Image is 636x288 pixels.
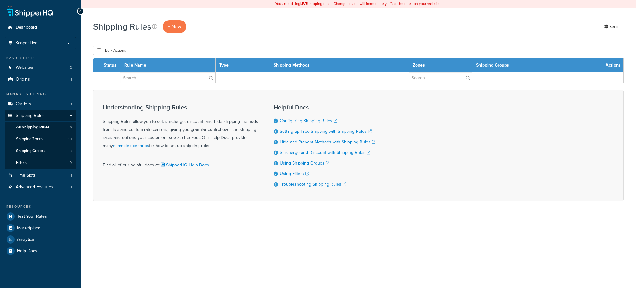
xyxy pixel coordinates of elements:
[71,77,72,82] span: 1
[5,204,76,209] div: Resources
[16,160,27,165] span: Filters
[215,58,270,72] th: Type
[103,156,258,169] div: Find all of our helpful docs at:
[113,142,149,149] a: example scenarios
[70,101,72,107] span: 8
[70,125,72,130] span: 5
[16,125,49,130] span: All Shipping Rules
[5,122,76,133] a: All Shipping Rules 5
[5,22,76,33] a: Dashboard
[70,65,72,70] span: 2
[280,149,370,156] a: Surcharge and Discount with Shipping Rules
[5,91,76,97] div: Manage Shipping
[5,170,76,181] li: Time Slots
[5,62,76,73] li: Websites
[120,72,215,83] input: Search
[5,110,76,122] a: Shipping Rules
[280,118,337,124] a: Configuring Shipping Rules
[5,133,76,145] li: Shipping Zones
[16,137,43,142] span: Shipping Zones
[16,173,36,178] span: Time Slots
[300,1,308,7] b: LIVE
[5,74,76,85] li: Origins
[270,58,409,72] th: Shipping Methods
[5,157,76,169] li: Filters
[93,46,129,55] button: Bulk Actions
[16,113,45,118] span: Shipping Rules
[163,20,186,33] a: + New
[120,58,216,72] th: Rule Name
[168,23,181,30] span: + New
[160,162,209,168] a: ShipperHQ Help Docs
[5,245,76,257] a: Help Docs
[280,139,375,145] a: Hide and Prevent Methods with Shipping Rules
[409,72,472,83] input: Search
[5,170,76,181] a: Time Slots 1
[17,214,47,219] span: Test Your Rates
[472,58,602,72] th: Shipping Groups
[70,148,72,154] span: 8
[5,74,76,85] a: Origins 1
[274,104,375,111] h3: Helpful Docs
[93,21,151,33] h1: Shipping Rules
[16,40,38,46] span: Scope: Live
[5,222,76,234] a: Marketplace
[5,133,76,145] a: Shipping Zones 30
[16,65,33,70] span: Websites
[16,101,31,107] span: Carriers
[100,58,120,72] th: Status
[602,58,624,72] th: Actions
[280,128,372,135] a: Setting up Free Shipping with Shipping Rules
[280,160,329,166] a: Using Shipping Groups
[17,249,37,254] span: Help Docs
[16,25,37,30] span: Dashboard
[5,122,76,133] li: All Shipping Rules
[5,157,76,169] a: Filters 0
[5,62,76,73] a: Websites 2
[5,55,76,61] div: Basic Setup
[5,110,76,169] li: Shipping Rules
[103,104,258,111] h3: Understanding Shipping Rules
[5,145,76,157] li: Shipping Groups
[17,237,34,242] span: Analytics
[103,104,258,150] div: Shipping Rules allow you to set, surcharge, discount, and hide shipping methods from live and cus...
[7,5,53,17] a: ShipperHQ Home
[5,145,76,157] a: Shipping Groups 8
[5,98,76,110] li: Carriers
[5,181,76,193] a: Advanced Features 1
[71,173,72,178] span: 1
[71,184,72,190] span: 1
[604,22,624,31] a: Settings
[5,181,76,193] li: Advanced Features
[16,184,53,190] span: Advanced Features
[16,77,30,82] span: Origins
[280,170,309,177] a: Using Filters
[5,98,76,110] a: Carriers 8
[16,148,45,154] span: Shipping Groups
[70,160,72,165] span: 0
[17,225,40,231] span: Marketplace
[5,211,76,222] a: Test Your Rates
[67,137,72,142] span: 30
[409,58,472,72] th: Zones
[280,181,346,188] a: Troubleshooting Shipping Rules
[5,234,76,245] a: Analytics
